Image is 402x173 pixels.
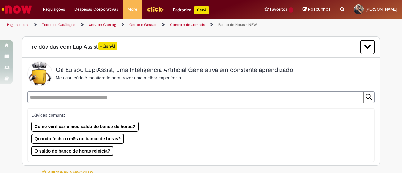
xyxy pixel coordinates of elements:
a: Controle de Jornada [170,22,205,27]
a: Gente e Gestão [129,22,156,27]
ul: Trilhas de página [5,19,263,31]
a: Todos os Catálogos [42,22,75,27]
div: Padroniza [173,6,209,14]
input: Submit [363,92,374,103]
a: Página inicial [7,22,29,27]
img: click_logo_yellow_360x200.png [147,4,164,14]
p: +GenAi [194,6,209,14]
span: Despesas Corporativas [74,6,118,13]
img: ServiceNow [1,3,33,16]
h2: Oi! Eu sou LupiAssist, uma Inteligência Artificial Generativa em constante aprendizado [56,67,293,73]
span: Rascunhos [308,6,331,12]
span: More [128,6,137,13]
button: Como verificar o meu saldo do banco de horas? [31,122,139,132]
span: Meu conteúdo é monitorado para trazer uma melhor experiência [56,75,181,80]
a: Service Catalog [89,22,116,27]
button: Quando fecha o mês no banco de horas? [31,134,124,144]
span: Tire dúvidas com LupiAssist [27,43,117,51]
span: Favoritos [270,6,287,13]
span: +GenAI [98,42,117,50]
p: Dúvidas comuns: [31,112,366,118]
span: [PERSON_NAME] [366,7,397,12]
button: O saldo do banco de horas reinicia? [31,146,113,156]
a: Rascunhos [303,7,331,13]
a: Banco de Horas - NEW [218,22,257,27]
span: 1 [289,7,293,13]
span: Requisições [43,6,65,13]
img: Lupi [27,61,52,86]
